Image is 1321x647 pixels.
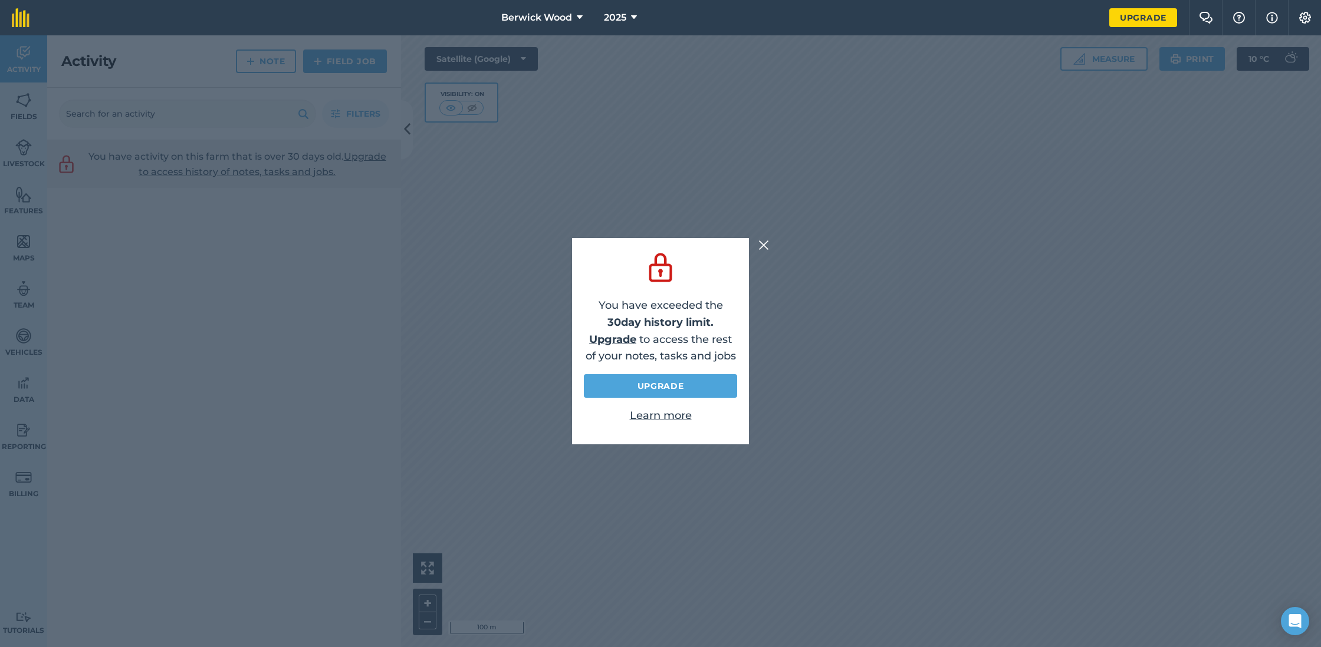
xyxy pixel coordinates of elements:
[607,316,714,329] strong: 30 day history limit.
[1281,607,1309,635] div: Open Intercom Messenger
[584,297,737,331] p: You have exceeded the
[604,11,626,25] span: 2025
[584,331,737,365] p: to access the rest of your notes, tasks and jobs
[630,409,692,422] a: Learn more
[589,333,636,346] a: Upgrade
[1232,12,1246,24] img: A question mark icon
[1298,12,1312,24] img: A cog icon
[1109,8,1177,27] a: Upgrade
[1266,11,1278,25] img: svg+xml;base64,PHN2ZyB4bWxucz0iaHR0cDovL3d3dy53My5vcmcvMjAwMC9zdmciIHdpZHRoPSIxNyIgaGVpZ2h0PSIxNy...
[501,11,572,25] span: Berwick Wood
[758,238,769,252] img: svg+xml;base64,PHN2ZyB4bWxucz0iaHR0cDovL3d3dy53My5vcmcvMjAwMC9zdmciIHdpZHRoPSIyMiIgaGVpZ2h0PSIzMC...
[584,374,737,398] a: Upgrade
[644,250,677,285] img: svg+xml;base64,PD94bWwgdmVyc2lvbj0iMS4wIiBlbmNvZGluZz0idXRmLTgiPz4KPCEtLSBHZW5lcmF0b3I6IEFkb2JlIE...
[12,8,29,27] img: fieldmargin Logo
[1199,12,1213,24] img: Two speech bubbles overlapping with the left bubble in the forefront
